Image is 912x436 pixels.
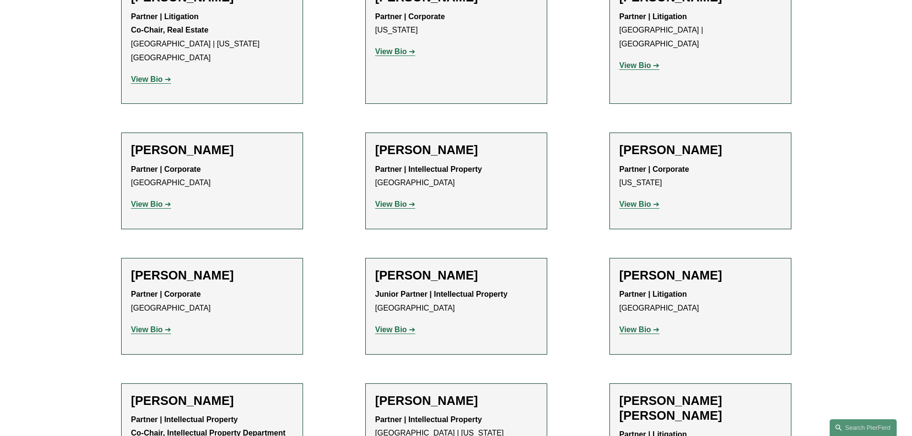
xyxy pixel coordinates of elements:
strong: View Bio [619,61,651,69]
h2: [PERSON_NAME] [131,268,293,283]
h2: [PERSON_NAME] [375,268,537,283]
a: View Bio [619,61,660,69]
strong: View Bio [131,325,163,334]
strong: Junior Partner | Intellectual Property [375,290,508,298]
strong: Partner | Corporate [131,290,201,298]
strong: View Bio [619,325,651,334]
p: [US_STATE] [375,10,537,38]
strong: View Bio [619,200,651,208]
p: [GEOGRAPHIC_DATA] [131,288,293,315]
strong: View Bio [375,47,407,56]
h2: [PERSON_NAME] [619,143,781,157]
strong: Partner | Corporate [131,165,201,173]
a: View Bio [619,325,660,334]
a: Search this site [830,419,897,436]
p: [GEOGRAPHIC_DATA] [131,163,293,190]
strong: Partner | Corporate [619,165,689,173]
p: [GEOGRAPHIC_DATA] | [US_STATE][GEOGRAPHIC_DATA] [131,10,293,65]
strong: Partner | Intellectual Property [375,165,482,173]
p: [GEOGRAPHIC_DATA] | [GEOGRAPHIC_DATA] [619,10,781,51]
h2: [PERSON_NAME] [619,268,781,283]
strong: View Bio [131,75,163,83]
p: [US_STATE] [619,163,781,190]
strong: View Bio [375,325,407,334]
h2: [PERSON_NAME] [375,143,537,157]
a: View Bio [131,75,171,83]
strong: Partner | Litigation Co-Chair, Real Estate [131,12,209,34]
p: [GEOGRAPHIC_DATA] [619,288,781,315]
a: View Bio [375,325,416,334]
a: View Bio [131,325,171,334]
h2: [PERSON_NAME] [PERSON_NAME] [619,393,781,423]
h2: [PERSON_NAME] [131,143,293,157]
p: [GEOGRAPHIC_DATA] [375,163,537,190]
strong: View Bio [131,200,163,208]
a: View Bio [131,200,171,208]
h2: [PERSON_NAME] [375,393,537,408]
strong: Partner | Corporate [375,12,445,21]
strong: Partner | Intellectual Property [375,415,482,424]
p: [GEOGRAPHIC_DATA] [375,288,537,315]
a: View Bio [375,47,416,56]
a: View Bio [375,200,416,208]
strong: View Bio [375,200,407,208]
h2: [PERSON_NAME] [131,393,293,408]
a: View Bio [619,200,660,208]
strong: Partner | Litigation [619,12,687,21]
strong: Partner | Litigation [619,290,687,298]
